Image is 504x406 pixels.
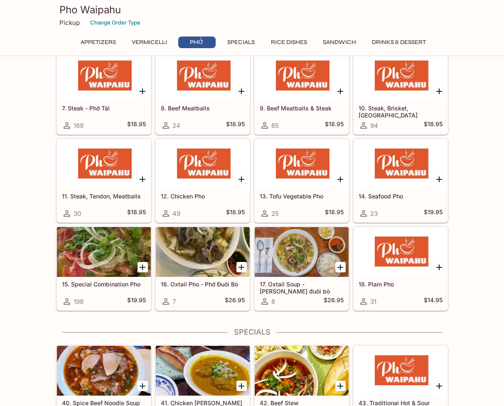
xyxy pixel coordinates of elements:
[59,19,80,27] p: Pickup
[271,122,279,130] span: 65
[424,296,443,306] h5: $14.95
[161,105,245,112] h5: 8. Beef Meatballs
[127,208,146,218] h5: $18.95
[172,210,180,218] span: 49
[172,122,180,130] span: 24
[57,139,151,189] div: 11. Steak, Tendon, Meatballs
[222,37,260,48] button: Specials
[255,227,349,277] div: 17. Oxtail Soup - Canh đuôi bò
[424,120,443,130] h5: $18.95
[56,328,448,337] h4: Specials
[260,281,344,294] h5: 17. Oxtail Soup - [PERSON_NAME] đuôi bò
[76,37,120,48] button: Appetizers
[335,262,346,272] button: Add 17. Oxtail Soup - Canh đuôi bò
[226,208,245,218] h5: $18.95
[57,51,151,101] div: 7. Steak - Phở Tái
[236,86,247,96] button: Add 8. Beef Meatballs
[324,296,344,306] h5: $26.95
[359,105,443,118] h5: 10. Steak, Brisket, [GEOGRAPHIC_DATA]
[161,193,245,200] h5: 12. Chicken Pho
[236,381,247,391] button: Add 41. Chicken curry w/ Rice or Bread
[138,174,148,184] button: Add 11. Steak, Tendon, Meatballs
[271,210,279,218] span: 25
[156,139,250,189] div: 12. Chicken Pho
[354,139,447,189] div: 14. Seafood Pho
[325,208,344,218] h5: $18.95
[335,381,346,391] button: Add 42. Beef Stew
[255,346,349,396] div: 42. Beef Stew
[156,227,250,277] div: 16. Oxtail Pho - Phở Đuôi Bò
[266,37,312,48] button: Rice Dishes
[62,105,146,112] h5: 7. Steak - Phở Tái
[155,227,250,311] a: 16. Oxtail Pho - Phở Đuôi Bò7$26.95
[370,298,376,306] span: 31
[156,51,250,101] div: 8. Beef Meatballs
[172,298,176,306] span: 7
[254,139,349,223] a: 13. Tofu Vegetable Pho25$18.95
[354,227,447,277] div: 18. Plain Pho
[161,281,245,288] h5: 16. Oxtail Pho - Phở Đuôi Bò
[57,51,151,135] a: 7. Steak - Phở Tái169$18.95
[335,86,346,96] button: Add 9. Beef Meatballs & Steak
[359,281,443,288] h5: 18. Plain Pho
[353,139,448,223] a: 14. Seafood Pho23$19.95
[353,51,448,135] a: 10. Steak, Brisket, [GEOGRAPHIC_DATA]94$18.95
[57,346,151,396] div: 40. Spice Beef Noodle Soup
[354,51,447,101] div: 10. Steak, Brisket, Tendon
[127,120,146,130] h5: $18.95
[236,262,247,272] button: Add 16. Oxtail Pho - Phở Đuôi Bò
[370,210,378,218] span: 23
[156,346,250,396] div: 41. Chicken curry w/ Rice or Bread
[359,193,443,200] h5: 14. Seafood Pho
[74,298,84,306] span: 198
[57,227,151,311] a: 15. Special Combination Pho198$19.95
[86,16,144,29] button: Change Order Type
[434,262,445,272] button: Add 18. Plain Pho
[74,122,84,130] span: 169
[155,139,250,223] a: 12. Chicken Pho49$18.95
[178,37,216,48] button: Phở
[354,346,447,396] div: 43. Traditional Hot & Sour Soup
[424,208,443,218] h5: $19.95
[260,105,344,112] h5: 9. Beef Meatballs & Steak
[225,296,245,306] h5: $26.95
[255,139,349,189] div: 13. Tofu Vegetable Pho
[335,174,346,184] button: Add 13. Tofu Vegetable Pho
[127,37,172,48] button: Vermicelli
[255,51,349,101] div: 9. Beef Meatballs & Steak
[236,174,247,184] button: Add 12. Chicken Pho
[62,281,146,288] h5: 15. Special Combination Pho
[367,37,430,48] button: Drinks & Dessert
[138,381,148,391] button: Add 40. Spice Beef Noodle Soup
[434,381,445,391] button: Add 43. Traditional Hot & Sour Soup
[59,3,445,16] h3: Pho Waipahu
[138,262,148,272] button: Add 15. Special Combination Pho
[226,120,245,130] h5: $18.95
[138,86,148,96] button: Add 7. Steak - Phở Tái
[57,139,151,223] a: 11. Steak, Tendon, Meatballs30$18.95
[434,86,445,96] button: Add 10. Steak, Brisket, Tendon
[370,122,378,130] span: 94
[155,51,250,135] a: 8. Beef Meatballs24$18.95
[74,210,81,218] span: 30
[254,51,349,135] a: 9. Beef Meatballs & Steak65$18.95
[260,193,344,200] h5: 13. Tofu Vegetable Pho
[353,227,448,311] a: 18. Plain Pho31$14.95
[57,227,151,277] div: 15. Special Combination Pho
[127,296,146,306] h5: $19.95
[62,193,146,200] h5: 11. Steak, Tendon, Meatballs
[325,120,344,130] h5: $18.95
[318,37,361,48] button: Sandwich
[254,227,349,311] a: 17. Oxtail Soup - [PERSON_NAME] đuôi bò8$26.95
[434,174,445,184] button: Add 14. Seafood Pho
[271,298,275,306] span: 8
